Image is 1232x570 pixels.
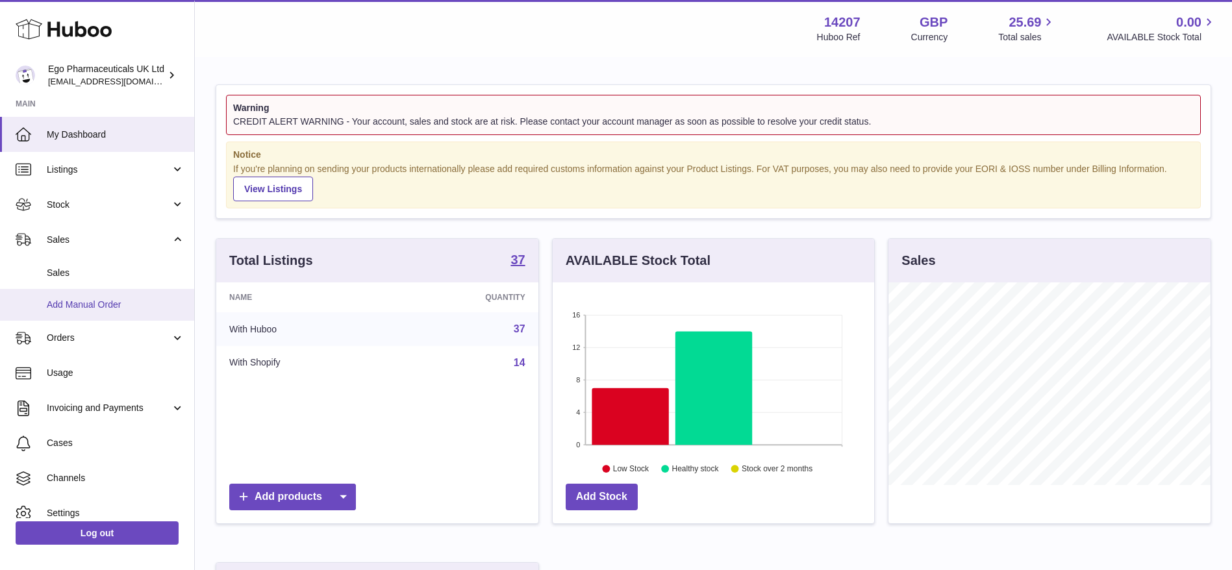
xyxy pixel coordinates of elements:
text: 16 [572,311,580,319]
span: [EMAIL_ADDRESS][DOMAIN_NAME] [48,76,191,86]
div: If you're planning on sending your products internationally please add required customs informati... [233,163,1194,202]
th: Name [216,282,390,312]
span: Total sales [998,31,1056,43]
a: 37 [514,323,525,334]
span: 25.69 [1009,14,1041,31]
a: 37 [510,253,525,269]
span: Add Manual Order [47,299,184,311]
h3: Sales [901,252,935,269]
h3: Total Listings [229,252,313,269]
span: Channels [47,472,184,484]
a: 14 [514,357,525,368]
span: Sales [47,234,171,246]
span: 0.00 [1176,14,1201,31]
span: Settings [47,507,184,519]
a: Log out [16,521,179,545]
text: 8 [576,376,580,384]
h3: AVAILABLE Stock Total [566,252,710,269]
text: 12 [572,343,580,351]
img: internalAdmin-14207@internal.huboo.com [16,66,35,85]
span: Stock [47,199,171,211]
strong: 37 [510,253,525,266]
div: Ego Pharmaceuticals UK Ltd [48,63,165,88]
strong: Notice [233,149,1194,161]
a: Add products [229,484,356,510]
text: Low Stock [613,465,649,474]
text: Stock over 2 months [742,465,812,474]
text: Healthy stock [672,465,719,474]
th: Quantity [390,282,538,312]
div: Huboo Ref [817,31,861,43]
span: My Dashboard [47,129,184,141]
span: Usage [47,367,184,379]
span: Sales [47,267,184,279]
a: Add Stock [566,484,638,510]
span: Orders [47,332,171,344]
td: With Huboo [216,312,390,346]
span: Invoicing and Payments [47,402,171,414]
span: AVAILABLE Stock Total [1107,31,1216,43]
strong: Warning [233,102,1194,114]
a: 0.00 AVAILABLE Stock Total [1107,14,1216,43]
span: Listings [47,164,171,176]
a: 25.69 Total sales [998,14,1056,43]
td: With Shopify [216,346,390,380]
strong: GBP [920,14,948,31]
strong: 14207 [824,14,861,31]
text: 0 [576,441,580,449]
text: 4 [576,408,580,416]
div: Currency [911,31,948,43]
a: View Listings [233,177,313,201]
span: Cases [47,437,184,449]
div: CREDIT ALERT WARNING - Your account, sales and stock are at risk. Please contact your account man... [233,116,1194,128]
